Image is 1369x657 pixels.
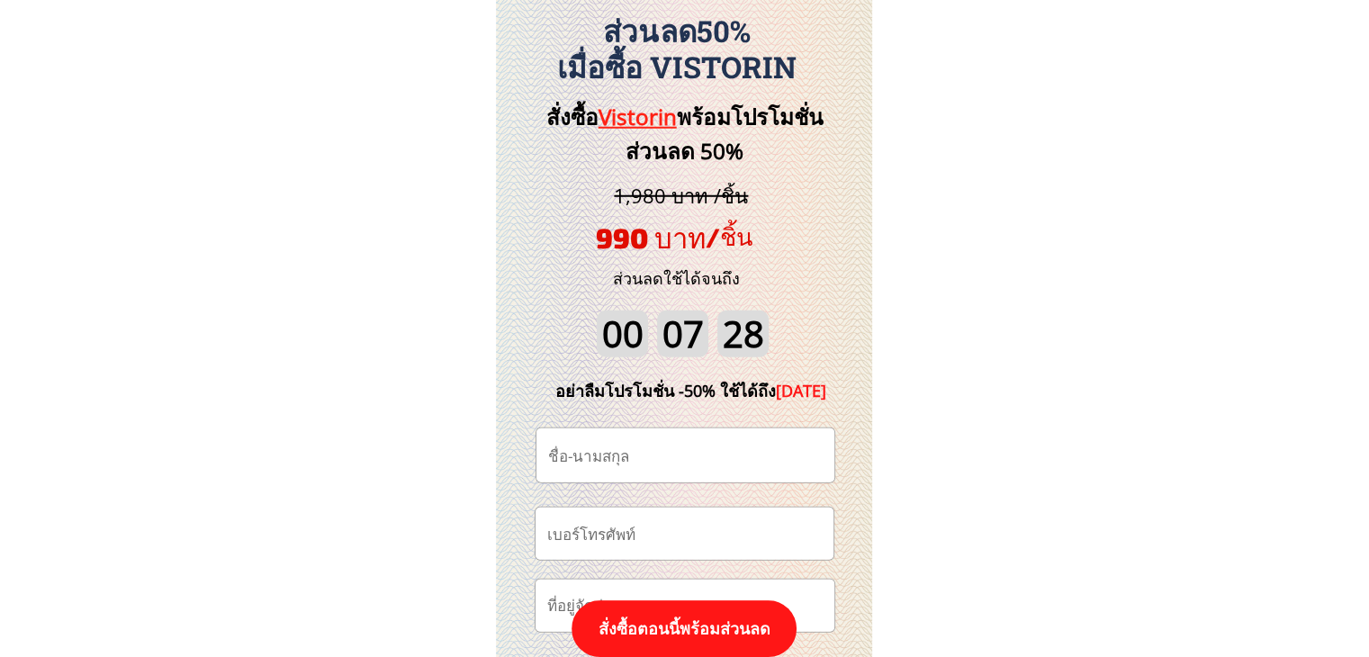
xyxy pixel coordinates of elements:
h3: ส่วนลดใช้ได้จนถึง [589,265,764,292]
span: 1,980 บาท /ชิ้น [614,182,748,209]
input: ที่อยู่จัดส่ง [543,580,827,632]
h3: ส่วนลด50% เมื่อซื้อ Vistorin [486,13,868,85]
input: ชื่อ-นามสกุล [544,428,827,482]
p: สั่งซื้อตอนนี้พร้อมส่วนลด [572,600,797,657]
div: อย่าลืมโปรโมชั่น -50% ใช้ได้ถึง [528,378,854,404]
h3: สั่งซื้อ พร้อมโปรโมชั่นส่วนลด 50% [516,100,853,169]
input: เบอร์โทรศัพท์ [543,508,826,559]
span: Vistorin [599,102,677,131]
span: 990 บาท [596,220,706,254]
span: /ชิ้น [706,221,752,250]
span: [DATE] [776,380,826,401]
